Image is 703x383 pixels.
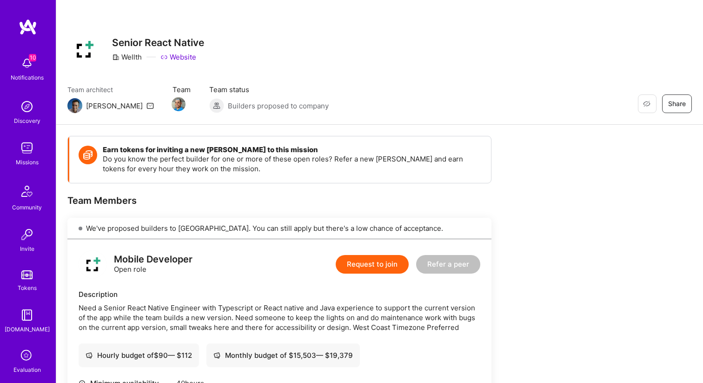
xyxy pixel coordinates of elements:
img: logo [19,19,37,35]
div: Team Members [67,195,491,207]
i: icon SelectionTeam [18,347,36,365]
span: Share [668,99,686,108]
i: icon Cash [213,352,220,359]
button: Request to join [336,255,409,274]
div: Mobile Developer [114,255,192,264]
p: Do you know the perfect builder for one or more of these open roles? Refer a new [PERSON_NAME] an... [103,154,482,174]
a: Website [160,52,196,62]
div: Evaluation [13,365,41,375]
div: Discovery [14,116,40,126]
span: Builders proposed to company [228,101,329,111]
div: [DOMAIN_NAME] [5,324,50,334]
span: Team status [209,85,329,94]
i: icon Mail [146,102,154,109]
i: icon Cash [86,352,93,359]
div: [PERSON_NAME] [86,101,143,111]
img: Company Logo [67,33,101,66]
img: logo [79,250,106,278]
span: Team architect [67,85,154,94]
img: guide book [18,306,36,324]
img: Invite [18,225,36,244]
img: discovery [18,97,36,116]
span: Team [172,85,191,94]
h3: Senior React Native [112,37,204,48]
img: teamwork [18,139,36,157]
img: Builders proposed to company [209,98,224,113]
div: We've proposed builders to [GEOGRAPHIC_DATA]. You can still apply but there's a low chance of acc... [67,218,491,239]
div: Description [79,289,480,299]
button: Refer a peer [416,255,480,274]
img: Team Member Avatar [172,97,186,111]
img: Team Architect [67,98,82,113]
div: Notifications [11,73,44,82]
i: icon EyeClosed [643,100,650,108]
h4: Earn tokens for inviting a new [PERSON_NAME] to this mission [103,146,482,154]
button: Share [662,94,692,113]
a: Team Member Avatar [172,96,185,112]
div: Open role [114,255,192,274]
div: Hourly budget of $ 90 — $ 112 [86,350,192,360]
img: tokens [21,270,33,279]
div: Need a Senior React Native Engineer with Typescript or React native and Java experience to suppor... [79,303,480,332]
div: Tokens [18,283,37,293]
img: Token icon [79,146,97,164]
span: 10 [29,54,36,61]
img: bell [18,54,36,73]
div: Missions [16,157,39,167]
div: Community [12,202,42,212]
i: icon CompanyGray [112,54,119,61]
div: Invite [20,244,34,254]
div: Monthly budget of $ 15,503 — $ 19,379 [213,350,353,360]
div: Wellth [112,52,142,62]
img: Community [16,180,38,202]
